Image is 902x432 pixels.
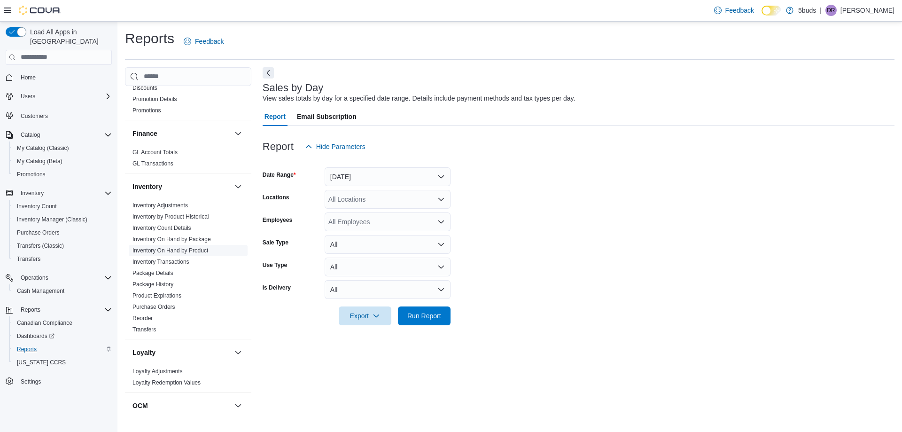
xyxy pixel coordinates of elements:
button: Catalog [2,128,116,141]
h3: Inventory [132,182,162,191]
span: My Catalog (Beta) [17,157,62,165]
a: Purchase Orders [13,227,63,238]
button: Next [263,67,274,79]
span: Canadian Compliance [17,319,72,327]
span: Users [21,93,35,100]
a: Package Details [132,270,173,276]
button: Export [339,306,391,325]
a: Feedback [710,1,758,20]
span: Transfers [17,255,40,263]
button: Finance [233,128,244,139]
h3: Finance [132,129,157,138]
span: Inventory [17,188,112,199]
button: All [325,258,451,276]
a: GL Transactions [132,160,173,167]
span: Inventory Manager (Classic) [13,214,112,225]
button: Inventory [132,182,231,191]
button: OCM [132,401,231,410]
button: Reports [2,303,116,316]
button: Cash Management [9,284,116,298]
span: Loyalty Adjustments [132,368,183,375]
p: 5buds [798,5,816,16]
a: Reports [13,344,40,355]
button: Loyalty [132,348,231,357]
span: GL Account Totals [132,149,178,156]
span: Inventory Manager (Classic) [17,216,87,223]
span: Operations [21,274,48,282]
span: Email Subscription [297,107,357,126]
button: Inventory [233,181,244,192]
span: Promotions [13,169,112,180]
button: Open list of options [437,218,445,226]
button: Loyalty [233,347,244,358]
a: Package History [132,281,173,288]
a: Home [17,72,39,83]
span: Operations [17,272,112,283]
label: Employees [263,216,292,224]
span: Washington CCRS [13,357,112,368]
span: Dashboards [13,330,112,342]
button: Transfers [9,252,116,266]
span: Settings [17,376,112,387]
label: Sale Type [263,239,288,246]
h3: Report [263,141,294,152]
h3: Loyalty [132,348,156,357]
button: Inventory Manager (Classic) [9,213,116,226]
span: DR [827,5,835,16]
button: All [325,280,451,299]
span: Package Details [132,269,173,277]
h3: Sales by Day [263,82,324,94]
span: Reports [13,344,112,355]
span: Purchase Orders [13,227,112,238]
button: Users [2,90,116,103]
span: [US_STATE] CCRS [17,359,66,366]
span: Cash Management [17,287,64,295]
button: My Catalog (Classic) [9,141,116,155]
button: Operations [2,271,116,284]
a: Inventory Count Details [132,225,191,231]
p: [PERSON_NAME] [840,5,894,16]
span: My Catalog (Classic) [13,142,112,154]
a: Inventory On Hand by Product [132,247,208,254]
a: Canadian Compliance [13,317,76,329]
span: Purchase Orders [132,303,175,311]
button: Reports [17,304,44,315]
button: [DATE] [325,167,451,186]
img: Cova [19,6,61,15]
button: Purchase Orders [9,226,116,239]
a: Settings [17,376,45,387]
span: Transfers [13,253,112,265]
span: Report [264,107,286,126]
span: Canadian Compliance [13,317,112,329]
nav: Complex example [6,67,112,413]
div: Discounts & Promotions [125,82,251,120]
a: Product Expirations [132,292,181,299]
a: Feedback [180,32,227,51]
input: Dark Mode [762,6,781,16]
span: Reorder [132,314,153,322]
span: Feedback [725,6,754,15]
span: Promotions [17,171,46,178]
span: Home [17,71,112,83]
button: My Catalog (Beta) [9,155,116,168]
span: Run Report [407,311,441,321]
button: Hide Parameters [301,137,369,156]
h3: OCM [132,401,148,410]
a: Purchase Orders [132,304,175,310]
span: Promotion Details [132,95,177,103]
span: Inventory Adjustments [132,202,188,209]
span: Load All Apps in [GEOGRAPHIC_DATA] [26,27,112,46]
span: Settings [21,378,41,385]
span: Dashboards [17,332,54,340]
span: Inventory Count Details [132,224,191,232]
button: OCM [233,400,244,411]
span: Customers [17,110,112,121]
span: My Catalog (Beta) [13,156,112,167]
span: Discounts [132,84,157,92]
button: Finance [132,129,231,138]
button: Canadian Compliance [9,316,116,330]
a: Inventory Manager (Classic) [13,214,91,225]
